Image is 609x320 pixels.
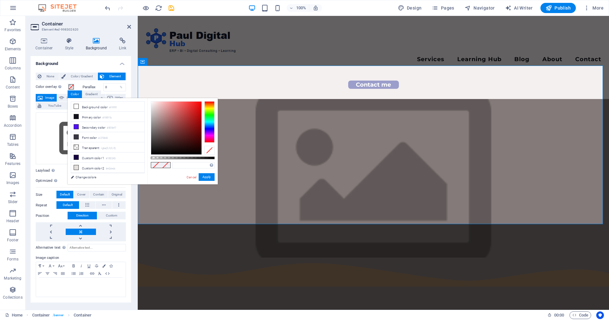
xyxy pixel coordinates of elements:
a: Change colors [68,173,142,181]
label: Color overlay [36,83,68,91]
button: Code [569,311,591,319]
button: Italic (Ctrl+I) [77,262,85,270]
h4: Background [81,38,114,51]
label: Repeat [36,202,56,209]
button: Paragraph Format [36,262,46,270]
button: Publish [540,3,576,13]
button: Default [56,201,79,209]
button: Image slider [57,94,86,102]
p: Header [6,218,19,224]
span: No Color Selected [161,162,170,168]
button: Clear Formatting [96,270,104,277]
button: More [581,3,606,13]
div: Design (Ctrl+Alt+Y) [395,3,424,13]
button: Direction [68,212,97,219]
button: Icons [107,262,114,270]
p: Tables [7,142,18,147]
span: Image slider [66,94,84,102]
span: Custom [106,212,117,219]
button: Align Center [44,270,51,277]
i: Undo: Change background (Ctrl+Z) [104,4,111,12]
button: Click here to leave preview mode and continue editing [142,4,150,12]
h6: 100% [296,4,306,12]
button: Underline (Ctrl+U) [85,262,93,270]
p: Boxes [8,104,18,109]
label: Image caption [36,254,126,262]
button: Usercentrics [596,311,604,319]
button: Color / Gradient [59,73,98,80]
button: Pages [429,3,457,13]
div: Select files from the file manager, stock photos, or upload file(s) [36,112,126,165]
a: Cancel [186,175,197,180]
h4: Background [31,56,131,68]
button: Align Right [51,270,59,277]
h3: Element #ed-998302620 [42,27,118,32]
button: reload [155,4,162,12]
li: Primary color [71,112,144,122]
small: #373642 [98,136,108,140]
button: Strikethrough [93,262,100,270]
span: Contain [93,191,104,198]
button: Unordered List [70,270,77,277]
button: Apply [199,173,215,181]
button: YouTube [36,102,68,110]
button: Bold (Ctrl+B) [70,262,77,270]
small: #e2dedc [106,167,115,171]
span: Element [106,73,124,80]
label: Parallax [83,85,103,89]
small: #500ef7 [107,126,116,130]
h4: Link [114,38,131,51]
label: Optimized [36,177,68,185]
p: Content [6,85,20,90]
button: Design [395,3,424,13]
button: Font Size [56,262,67,270]
nav: breadcrumb [32,311,92,319]
span: 00 00 [554,311,564,319]
li: Secondary color [71,122,144,132]
button: save [167,4,175,12]
p: Images [6,180,19,185]
p: Elements [5,46,21,52]
span: Video [114,94,124,102]
button: Custom [97,212,126,219]
label: Lazyload [36,167,68,174]
p: Columns [5,66,21,71]
span: Pages [432,5,454,11]
small: #ffffff [109,105,117,110]
span: Default [63,201,73,209]
span: Click to select. Double-click to edit [74,311,92,319]
span: None [43,73,57,80]
li: Transparent [71,142,144,153]
button: Font Family [46,262,56,270]
div: % [117,83,126,91]
span: Navigator [465,5,495,11]
button: Align Justify [59,270,67,277]
span: Cover [77,191,85,198]
button: Navigator [462,3,497,13]
p: Slider [8,199,18,204]
div: Gradient [82,90,101,98]
span: Code [572,311,588,319]
li: Custom color 1 [71,153,144,163]
span: AI Writer [505,5,533,11]
span: Original [112,191,122,198]
li: Custom color 2 [71,163,144,173]
p: Marketing [4,276,21,281]
p: Forms [7,257,18,262]
button: Insert Link [88,270,96,277]
button: 100% [287,4,309,12]
span: Default [60,191,70,198]
button: Colors [100,262,107,270]
h4: Style [60,38,81,51]
span: YouTube [43,102,66,110]
small: rgba(0,0,0,.0) [101,146,116,151]
span: Click to select. Double-click to edit [32,311,50,319]
p: Accordion [4,123,22,128]
p: Collections [3,295,22,300]
a: Click to cancel selection. Double-click to open Pages [5,311,23,319]
button: Ordered List [77,270,85,277]
p: Features [5,161,20,166]
button: Default [56,191,73,198]
button: Contain [90,191,108,198]
span: More [583,5,604,11]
